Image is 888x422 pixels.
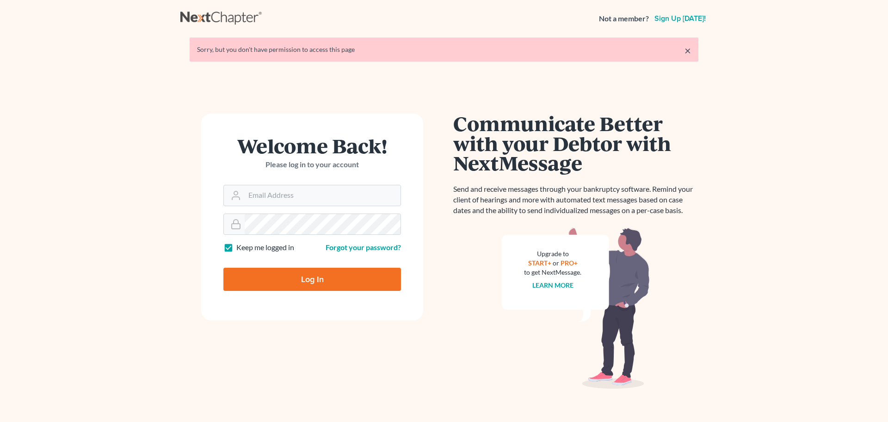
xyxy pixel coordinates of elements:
a: × [684,45,691,56]
label: Keep me logged in [236,242,294,253]
input: Log In [223,268,401,291]
p: Please log in to your account [223,159,401,170]
a: Learn more [532,281,573,289]
strong: Not a member? [599,13,649,24]
a: PRO+ [561,259,578,267]
input: Email Address [245,185,401,206]
a: START+ [528,259,551,267]
img: nextmessage_bg-59042aed3d76b12b5cd301f8e5b87938c9018125f34e5fa2b7a6b67550977c72.svg [502,227,650,389]
div: Sorry, but you don't have permission to access this page [197,45,691,54]
a: Forgot your password? [326,243,401,252]
div: Upgrade to [524,249,581,258]
p: Send and receive messages through your bankruptcy software. Remind your client of hearings and mo... [453,184,698,216]
h1: Communicate Better with your Debtor with NextMessage [453,113,698,173]
h1: Welcome Back! [223,136,401,156]
div: to get NextMessage. [524,268,581,277]
span: or [553,259,559,267]
a: Sign up [DATE]! [653,15,708,22]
